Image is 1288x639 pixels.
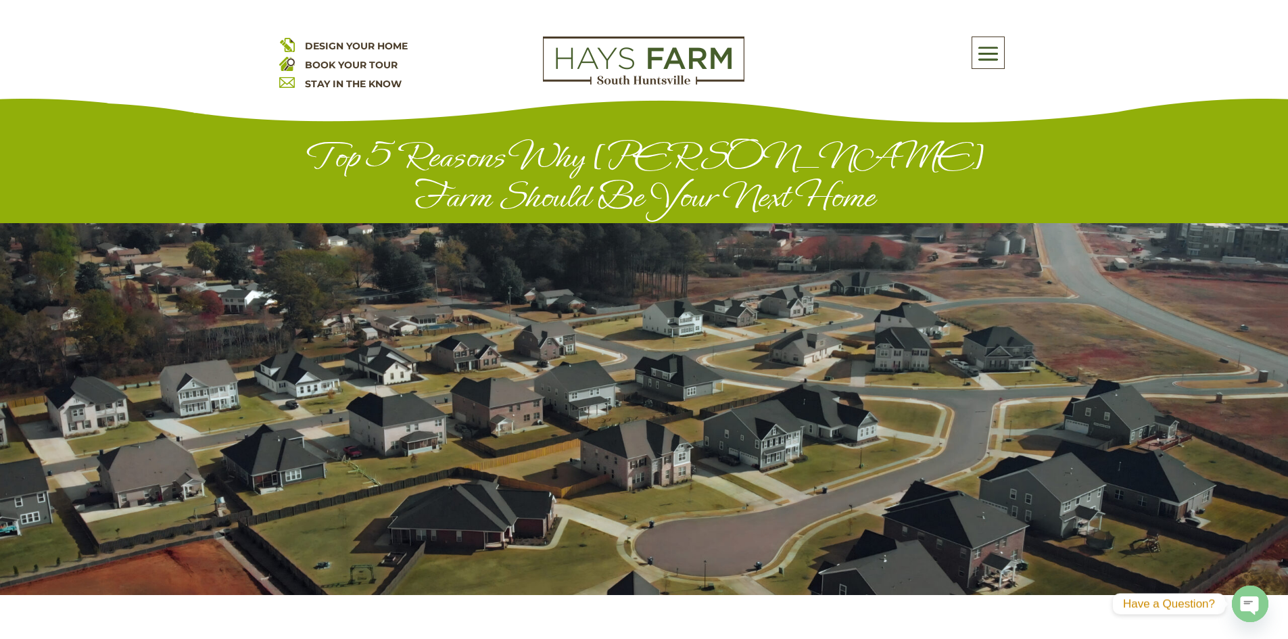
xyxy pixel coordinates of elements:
[279,137,1009,223] h1: Top 5 Reasons Why [PERSON_NAME] Farm Should Be Your Next Home
[279,55,295,71] img: book your home tour
[305,78,402,90] a: STAY IN THE KNOW
[543,76,744,88] a: hays farm homes huntsville development
[543,37,744,85] img: Logo
[305,59,398,71] a: BOOK YOUR TOUR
